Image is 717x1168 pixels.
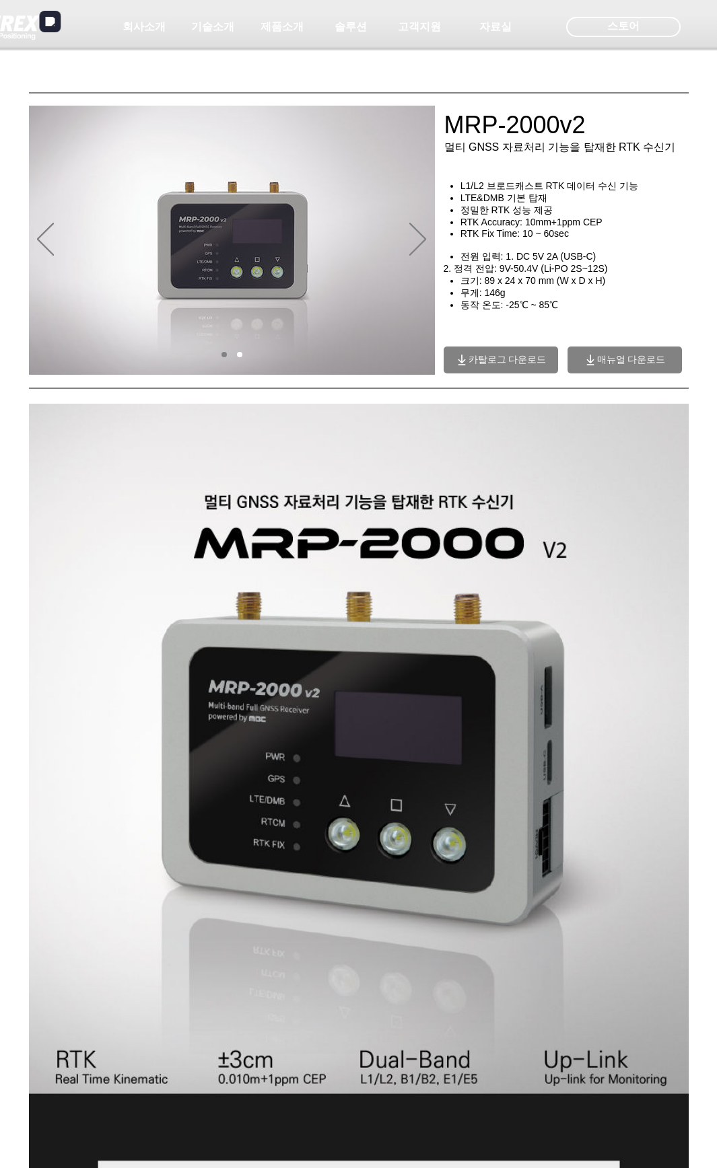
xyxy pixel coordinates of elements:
[335,20,367,34] span: 솔루션
[566,17,681,37] div: 스토어
[179,13,246,40] a: 기술소개
[479,20,512,34] span: 자료실
[261,20,304,34] span: 제품소개
[460,228,569,239] span: RTK Fix Time: 10 ~ 60sec
[460,217,603,227] span: RTK Accuracy: 10mm+1ppm CEP
[460,287,506,298] span: 무게: 146g
[460,299,558,310] span: 동작 온도: -25℃ ~ 85℃
[29,106,435,375] img: MRP2000v2_정면.jpg
[123,20,166,34] span: 회사소개
[597,354,666,366] span: 매뉴얼 다운로드
[216,352,247,357] nav: 슬라이드
[29,106,435,375] div: 슬라이드쇼
[386,13,453,40] a: 고객지원
[37,223,54,258] button: 이전
[460,205,553,215] span: 정밀한 RTK 성능 제공
[221,352,227,357] a: 01
[607,19,640,34] span: 스토어
[248,13,316,40] a: 제품소개
[409,223,426,258] button: 다음
[444,263,608,274] span: 2. 정격 전압: 9V-50.4V (Li-PO 2S~12S)
[444,346,558,373] a: 카탈로그 다운로드
[469,354,547,366] span: 카탈로그 다운로드
[462,13,529,40] a: 자료실
[568,346,682,373] a: 매뉴얼 다운로드
[237,352,242,357] a: 02
[317,13,384,40] a: 솔루션
[398,20,441,34] span: 고객지원
[460,275,605,286] span: 크기: 89 x 24 x 70 mm (W x D x H)
[110,13,178,40] a: 회사소개
[460,251,596,262] span: 전원 입력: 1. DC 5V 2A (USB-C)
[191,20,234,34] span: 기술소개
